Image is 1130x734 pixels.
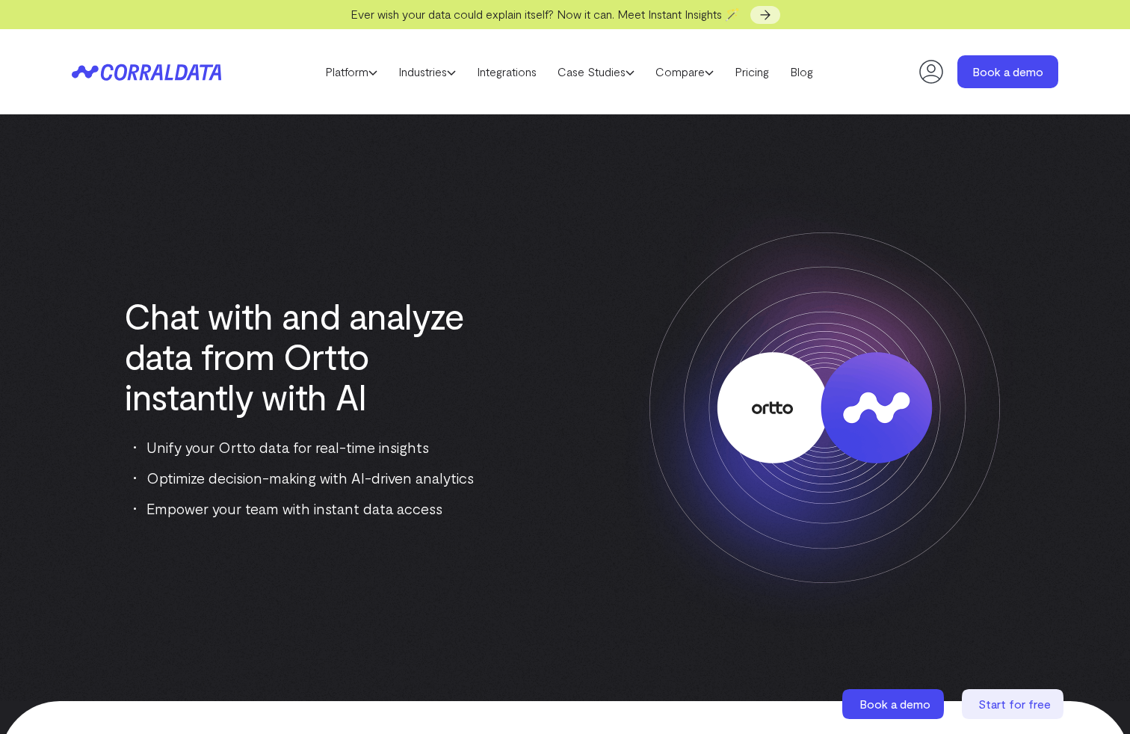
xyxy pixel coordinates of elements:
[724,61,779,83] a: Pricing
[547,61,645,83] a: Case Studies
[124,295,487,416] h1: Chat with and analyze data from Ortto instantly with AI
[388,61,466,83] a: Industries
[957,55,1058,88] a: Book a demo
[779,61,824,83] a: Blog
[978,697,1051,711] span: Start for free
[645,61,724,83] a: Compare
[134,466,487,490] li: Optimize decision-making with AI-driven analytics
[842,689,947,719] a: Book a demo
[134,496,487,520] li: Empower your team with instant data access
[962,689,1066,719] a: Start for free
[859,697,930,711] span: Book a demo
[351,7,740,21] span: Ever wish your data could explain itself? Now it can. Meet Instant Insights 🪄
[315,61,388,83] a: Platform
[134,435,487,459] li: Unify your Ortto data for real-time insights
[466,61,547,83] a: Integrations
